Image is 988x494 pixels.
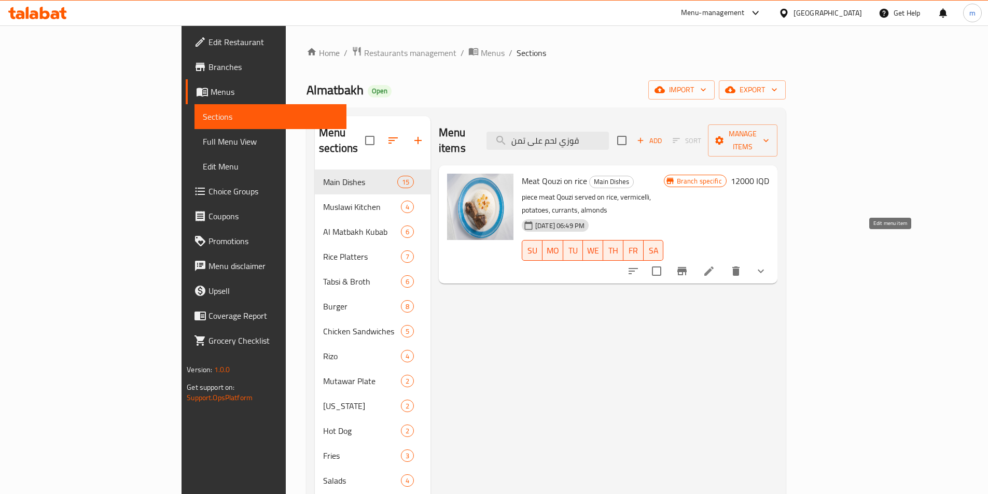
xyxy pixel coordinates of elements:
button: export [719,80,786,100]
div: Main Dishes15 [315,170,430,194]
span: Coupons [208,210,338,222]
div: Chicken Sandwiches [323,325,401,337]
div: Kentucky [323,400,401,412]
div: items [401,375,414,387]
div: items [401,474,414,487]
span: Hot Dog [323,425,401,437]
span: TU [567,243,579,258]
span: Edit Menu [203,160,338,173]
span: Burger [323,300,401,313]
span: Salads [323,474,401,487]
span: 2 [401,376,413,386]
button: Add [633,133,666,149]
div: items [401,300,414,313]
a: Menus [186,79,346,104]
span: 3 [401,451,413,461]
span: Select section first [666,133,708,149]
span: 5 [401,327,413,336]
span: Edit Restaurant [208,36,338,48]
span: Tabsi & Broth [323,275,401,288]
button: TU [563,240,583,261]
div: items [401,350,414,362]
span: Meat Qouzi on rice [522,173,587,189]
a: Sections [194,104,346,129]
div: Mutawar Plate2 [315,369,430,393]
div: Muslawi Kitchen4 [315,194,430,219]
span: 4 [401,351,413,361]
a: Edit Restaurant [186,30,346,54]
span: Choice Groups [208,185,338,197]
span: 2 [401,426,413,436]
span: Rice Platters [323,250,401,263]
img: Meat Qouzi on rice [447,174,513,240]
div: Main Dishes [589,176,634,188]
span: Sections [203,110,338,123]
div: items [401,449,414,462]
h2: Menu items [439,125,474,156]
a: Promotions [186,229,346,253]
span: Add [635,135,663,147]
a: Coverage Report [186,303,346,328]
span: 6 [401,227,413,237]
span: Promotions [208,235,338,247]
span: MO [547,243,559,258]
p: piece meat Qouzi served on rice, vermicelli, potatoes, currants, almonds [522,191,664,217]
span: 4 [401,202,413,212]
button: SU [522,240,542,261]
div: Rizo4 [315,344,430,369]
div: items [401,425,414,437]
span: Menus [211,86,338,98]
input: search [486,132,609,150]
a: Choice Groups [186,179,346,204]
span: Branches [208,61,338,73]
h6: 12000 IQD [731,174,769,188]
span: Al Matbakh Kubab [323,225,401,238]
span: Select all sections [359,130,381,151]
span: Get support on: [187,380,234,394]
span: 2 [401,401,413,411]
span: export [727,83,777,96]
span: Branch specific [673,176,726,186]
span: Select section [611,130,633,151]
a: Menus [468,46,505,60]
span: Mutawar Plate [323,375,401,387]
span: Fries [323,449,401,462]
span: FR [628,243,639,258]
span: Add item [633,133,666,149]
button: Manage items [708,124,777,157]
div: Rizo [323,350,401,362]
span: [US_STATE] [323,400,401,412]
a: Restaurants management [352,46,456,60]
span: WE [587,243,599,258]
span: 1.0.0 [214,363,230,376]
div: Open [368,85,392,97]
span: Restaurants management [364,47,456,59]
span: Select to update [646,260,667,282]
span: Muslawi Kitchen [323,201,401,213]
span: Main Dishes [323,176,397,188]
button: import [648,80,715,100]
button: delete [723,259,748,284]
div: Rice Platters7 [315,244,430,269]
span: Coverage Report [208,309,338,322]
span: Upsell [208,285,338,297]
div: items [401,400,414,412]
span: TH [607,243,619,258]
div: Tabsi & Broth6 [315,269,430,294]
a: Upsell [186,278,346,303]
span: 6 [401,277,413,287]
span: Full Menu View [203,135,338,148]
button: show more [748,259,773,284]
li: / [509,47,512,59]
div: items [401,275,414,288]
a: Full Menu View [194,129,346,154]
div: items [401,250,414,263]
a: Branches [186,54,346,79]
